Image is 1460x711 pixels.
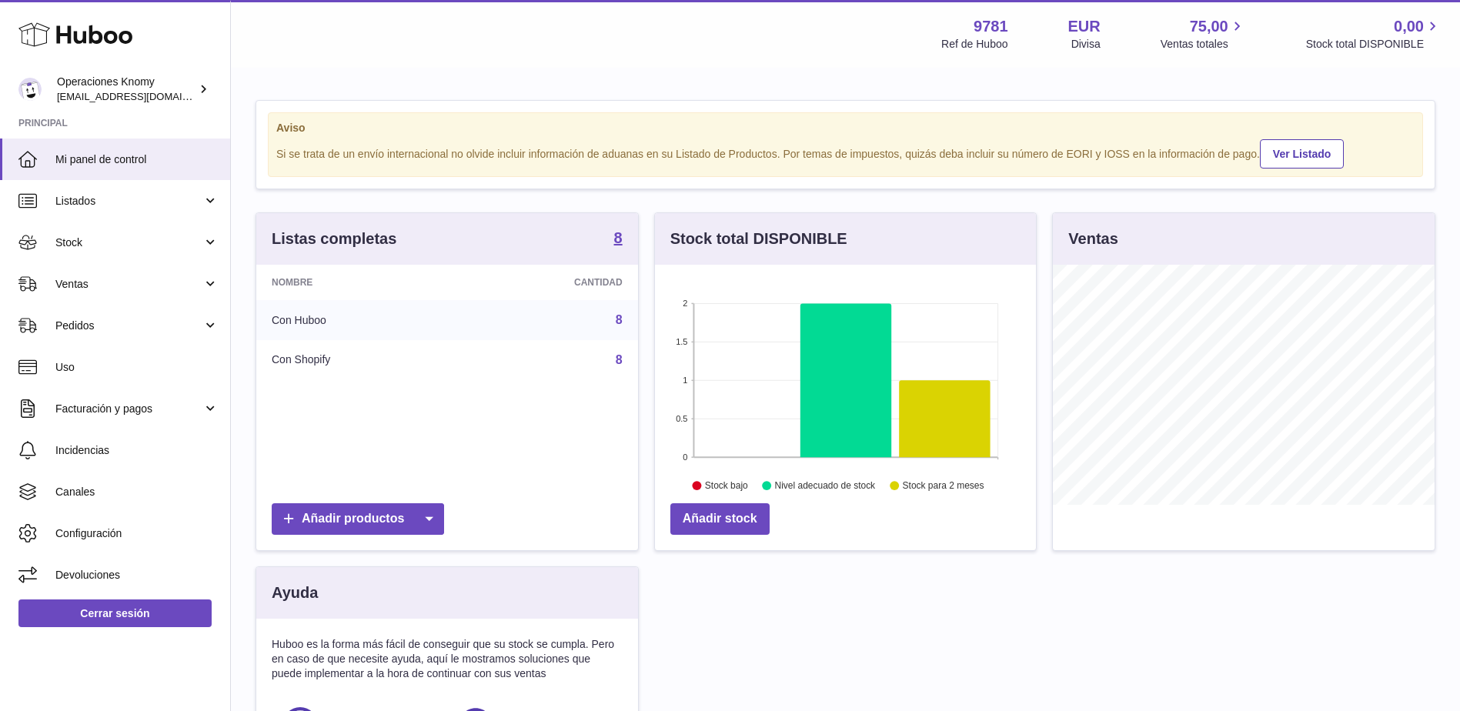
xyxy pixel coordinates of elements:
[276,137,1415,169] div: Si se trata de un envío internacional no olvide incluir información de aduanas en su Listado de P...
[683,299,687,308] text: 2
[1161,37,1246,52] span: Ventas totales
[1068,229,1118,249] h3: Ventas
[55,568,219,582] span: Devoluciones
[1068,16,1101,37] strong: EUR
[614,230,623,249] a: 8
[903,481,984,492] text: Stock para 2 meses
[670,229,847,249] h3: Stock total DISPONIBLE
[256,340,459,380] td: Con Shopify
[55,360,219,375] span: Uso
[1306,16,1442,52] a: 0,00 Stock total DISPONIBLE
[272,582,318,603] h3: Ayuda
[55,319,202,333] span: Pedidos
[774,481,876,492] text: Nivel adecuado de stock
[55,443,219,458] span: Incidencias
[55,194,202,209] span: Listados
[683,376,687,385] text: 1
[705,481,748,492] text: Stock bajo
[57,75,195,104] div: Operaciones Knomy
[1190,16,1228,37] span: 75,00
[272,637,623,681] p: Huboo es la forma más fácil de conseguir que su stock se cumpla. Pero en caso de que necesite ayu...
[974,16,1008,37] strong: 9781
[1306,37,1442,52] span: Stock total DISPONIBLE
[1071,37,1101,52] div: Divisa
[1161,16,1246,52] a: 75,00 Ventas totales
[1394,16,1424,37] span: 0,00
[57,90,226,102] span: [EMAIL_ADDRESS][DOMAIN_NAME]
[256,265,459,300] th: Nombre
[55,402,202,416] span: Facturación y pagos
[1260,139,1344,169] a: Ver Listado
[55,152,219,167] span: Mi panel de control
[272,229,396,249] h3: Listas completas
[616,353,623,366] a: 8
[614,230,623,245] strong: 8
[616,313,623,326] a: 8
[676,337,687,346] text: 1.5
[256,300,459,340] td: Con Huboo
[676,414,687,423] text: 0.5
[276,121,1415,135] strong: Aviso
[55,277,202,292] span: Ventas
[459,265,637,300] th: Cantidad
[55,526,219,541] span: Configuración
[18,599,212,627] a: Cerrar sesión
[670,503,770,535] a: Añadir stock
[941,37,1007,52] div: Ref de Huboo
[55,235,202,250] span: Stock
[18,78,42,101] img: operaciones@selfkit.com
[683,452,687,462] text: 0
[55,485,219,499] span: Canales
[272,503,444,535] a: Añadir productos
